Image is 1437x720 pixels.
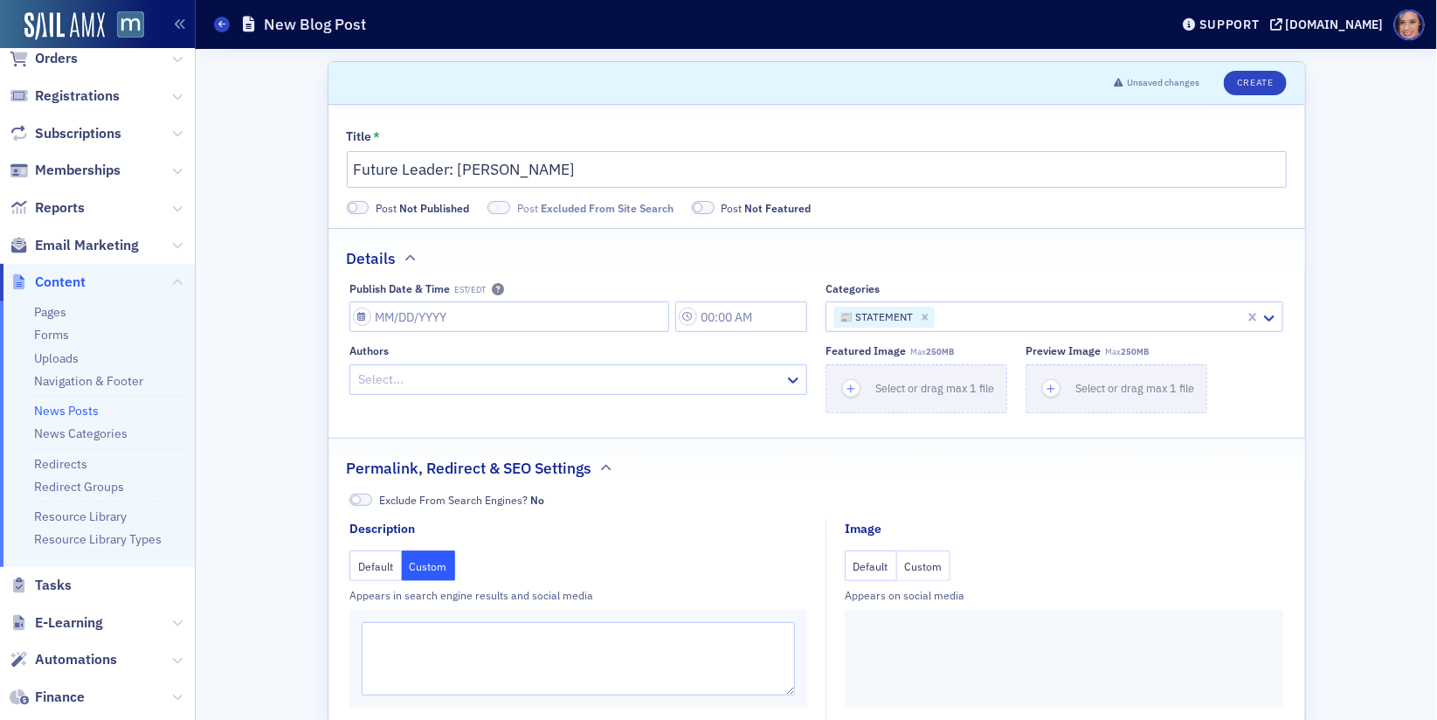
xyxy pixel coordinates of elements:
a: Forms [34,327,69,343]
div: Preview image [1026,344,1101,357]
a: News Categories [34,426,128,441]
span: Not Featured [692,201,715,214]
span: 250MB [926,346,954,357]
img: SailAMX [24,12,105,40]
span: E-Learning [35,613,103,633]
span: Email Marketing [35,236,139,255]
img: SailAMX [117,11,144,38]
a: Reports [10,198,85,218]
a: Content [10,273,86,292]
div: [DOMAIN_NAME] [1286,17,1384,32]
span: Select or drag max 1 file [1075,381,1194,395]
a: Pages [34,304,66,320]
a: Memberships [10,161,121,180]
a: E-Learning [10,613,103,633]
span: Max [1105,346,1149,357]
button: Custom [402,550,456,581]
a: Finance [10,688,85,707]
button: [DOMAIN_NAME] [1270,18,1390,31]
div: 📰 STATEMENT [834,307,915,328]
span: Automations [35,650,117,669]
a: Orders [10,49,78,68]
button: Default [845,550,897,581]
a: Resource Library Types [34,531,162,547]
button: Select or drag max 1 file [1026,364,1207,413]
div: Appears in search engine results and social media [349,587,807,603]
h2: Permalink, Redirect & SEO Settings [347,457,592,480]
span: Subscriptions [35,124,121,143]
abbr: This field is required [373,130,380,142]
div: Image [845,520,881,538]
span: Registrations [35,87,120,106]
span: No [530,493,544,507]
div: Publish Date & Time [349,282,450,295]
span: Content [35,273,86,292]
input: MM/DD/YYYY [349,301,669,332]
span: Select or drag max 1 file [875,381,994,395]
div: Support [1199,17,1260,32]
a: View Homepage [105,11,144,41]
a: Redirects [34,456,87,472]
input: 00:00 AM [675,301,807,332]
span: Post [517,200,674,216]
span: Finance [35,688,85,707]
a: Subscriptions [10,124,121,143]
a: Email Marketing [10,236,139,255]
div: Description [349,520,415,538]
div: Featured Image [826,344,906,357]
div: Appears on social media [845,587,1283,603]
a: News Posts [34,403,99,419]
h2: Details [347,247,397,270]
span: Orders [35,49,78,68]
button: Custom [897,550,951,581]
span: Tasks [35,576,72,595]
span: Reports [35,198,85,218]
div: Remove 📰 STATEMENT [915,307,935,328]
span: No [349,494,372,507]
span: Profile [1394,10,1425,40]
span: Excluded From Site Search [541,201,674,215]
div: Categories [826,282,880,295]
span: Unsaved changes [1127,76,1199,90]
span: Not Published [347,201,370,214]
span: Memberships [35,161,121,180]
a: Uploads [34,350,79,366]
a: Tasks [10,576,72,595]
button: Default [349,550,402,581]
div: Title [347,129,372,145]
span: Post [722,200,812,216]
div: Authors [349,344,389,357]
button: Create [1224,71,1286,95]
span: Post [376,200,469,216]
button: Select or drag max 1 file [826,364,1007,413]
span: Not Featured [745,201,812,215]
a: Resource Library [34,509,127,524]
span: Not Published [399,201,469,215]
a: Automations [10,650,117,669]
span: Max [910,346,954,357]
a: Registrations [10,87,120,106]
a: Redirect Groups [34,479,124,495]
span: Excluded From Site Search [487,201,510,214]
h1: New Blog Post [264,14,366,35]
span: EST/EDT [454,285,486,295]
a: Navigation & Footer [34,373,143,389]
span: 250MB [1121,346,1149,357]
span: Exclude From Search Engines? [379,492,544,508]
